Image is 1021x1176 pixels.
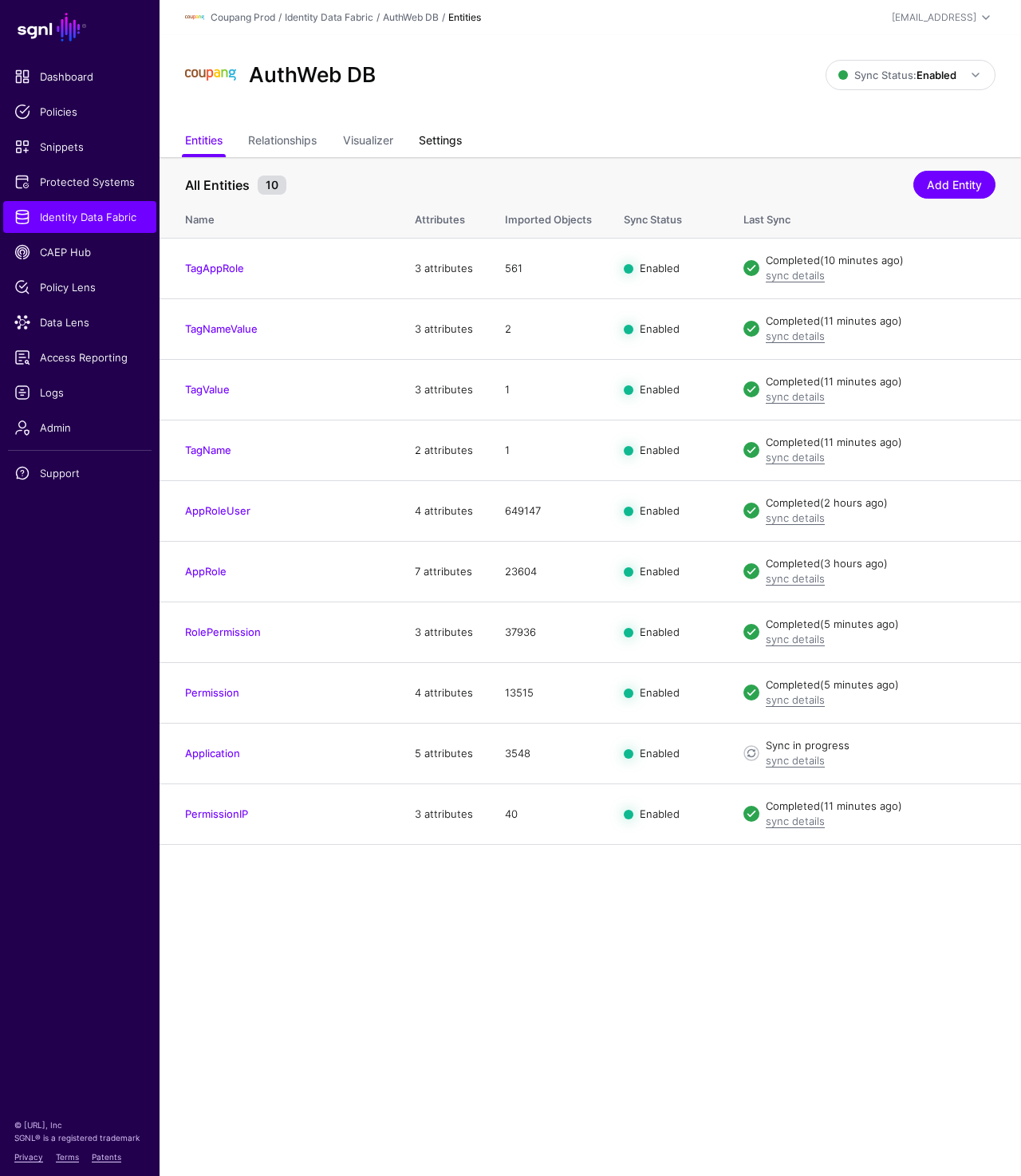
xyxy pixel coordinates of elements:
[10,10,150,45] a: SGNL
[248,127,317,157] a: Relationships
[14,244,145,260] span: CAEP Hub
[766,556,995,572] div: Completed (3 hours ago)
[766,495,995,511] div: Completed (2 hours ago)
[14,279,145,295] span: Policy Lens
[14,465,145,481] span: Support
[766,754,825,767] a: sync details
[489,662,608,723] td: 13515
[185,747,240,760] a: Application
[766,511,825,524] a: sync details
[640,262,680,274] span: Enabled
[489,723,608,783] td: 3548
[343,127,393,157] a: Visualizer
[14,174,145,190] span: Protected Systems
[489,783,608,844] td: 40
[766,738,995,754] div: Sync in progress
[399,359,489,420] td: 3 attributes
[14,420,145,436] span: Admin
[185,444,231,456] a: TagName
[14,349,145,365] span: Access Reporting
[489,359,608,420] td: 1
[185,262,244,274] a: TagAppRole
[766,815,825,827] a: sync details
[640,383,680,396] span: Enabled
[249,62,376,87] h2: AuthWeb DB
[399,783,489,844] td: 3 attributes
[3,201,156,233] a: Identity Data Fabric
[640,444,680,456] span: Enabled
[3,61,156,93] a: Dashboard
[185,127,223,157] a: Entities
[185,625,261,638] a: RolePermission
[160,196,399,238] th: Name
[489,602,608,662] td: 37936
[3,412,156,444] a: Admin
[766,617,995,633] div: Completed (5 minutes ago)
[399,602,489,662] td: 3 attributes
[766,677,995,693] div: Completed (5 minutes ago)
[399,196,489,238] th: Attributes
[3,166,156,198] a: Protected Systems
[373,10,383,25] div: /
[892,10,976,25] div: [EMAIL_ADDRESS]
[3,236,156,268] a: CAEP Hub
[913,171,995,199] a: Add Entity
[766,253,995,269] div: Completed (10 minutes ago)
[14,209,145,225] span: Identity Data Fabric
[766,693,825,706] a: sync details
[211,11,275,23] a: Coupang Prod
[766,390,825,403] a: sync details
[399,420,489,480] td: 2 attributes
[766,451,825,464] a: sync details
[766,269,825,282] a: sync details
[383,11,439,23] a: AuthWeb DB
[3,377,156,408] a: Logs
[14,69,145,85] span: Dashboard
[275,10,285,25] div: /
[419,127,462,157] a: Settings
[185,686,239,699] a: Permission
[766,314,995,330] div: Completed (11 minutes ago)
[766,572,825,585] a: sync details
[185,807,248,820] a: PermissionIP
[185,49,236,101] img: svg+xml;base64,PHN2ZyBpZD0iTG9nbyIgeG1sbnM9Imh0dHA6Ly93d3cudzMub3JnLzIwMDAvc3ZnIiB3aWR0aD0iMTIxLj...
[917,69,956,81] strong: Enabled
[56,1152,79,1162] a: Terms
[489,480,608,541] td: 649147
[14,314,145,330] span: Data Lens
[14,385,145,401] span: Logs
[185,565,227,578] a: AppRole
[285,11,373,23] a: Identity Data Fabric
[489,196,608,238] th: Imported Objects
[489,298,608,359] td: 2
[640,322,680,335] span: Enabled
[489,541,608,602] td: 23604
[766,633,825,645] a: sync details
[838,69,956,81] span: Sync Status:
[185,322,258,335] a: TagNameValue
[640,504,680,517] span: Enabled
[439,10,448,25] div: /
[399,541,489,602] td: 7 attributes
[489,420,608,480] td: 1
[3,341,156,373] a: Access Reporting
[14,104,145,120] span: Policies
[185,504,250,517] a: AppRoleUser
[399,723,489,783] td: 5 attributes
[727,196,1021,238] th: Last Sync
[766,435,995,451] div: Completed (11 minutes ago)
[489,238,608,298] td: 561
[14,1119,145,1131] p: © [URL], Inc
[14,1131,145,1144] p: SGNL® is a registered trademark
[185,8,204,27] img: svg+xml;base64,PHN2ZyBpZD0iTG9nbyIgeG1sbnM9Imh0dHA6Ly93d3cudzMub3JnLzIwMDAvc3ZnIiB3aWR0aD0iMTIxLj...
[640,747,680,760] span: Enabled
[766,330,825,342] a: sync details
[608,196,727,238] th: Sync Status
[3,131,156,163] a: Snippets
[399,662,489,723] td: 4 attributes
[258,176,286,195] small: 10
[640,565,680,578] span: Enabled
[92,1152,121,1162] a: Patents
[3,271,156,303] a: Policy Lens
[3,306,156,338] a: Data Lens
